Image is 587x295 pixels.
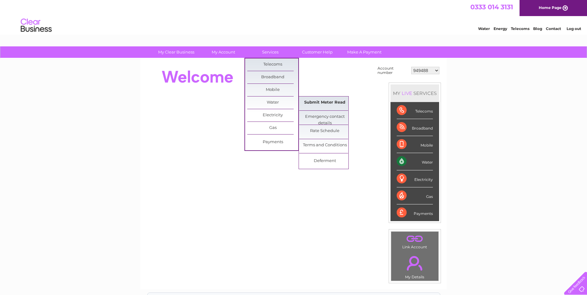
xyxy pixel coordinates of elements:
[546,26,561,31] a: Contact
[400,90,413,96] div: LIVE
[397,170,433,187] div: Electricity
[397,153,433,170] div: Water
[299,96,350,109] a: Submit Meter Read
[397,102,433,119] div: Telecoms
[470,3,513,11] a: 0333 014 3131
[397,204,433,221] div: Payments
[299,155,350,167] a: Deferment
[376,65,410,76] td: Account number
[148,3,440,30] div: Clear Business is a trading name of Verastar Limited (registered in [GEOGRAPHIC_DATA] No. 3667643...
[299,125,350,137] a: Rate Schedule
[391,231,439,251] td: Link Account
[247,96,298,109] a: Water
[567,26,581,31] a: Log out
[397,136,433,153] div: Mobile
[391,251,439,281] td: My Details
[478,26,490,31] a: Water
[247,84,298,96] a: Mobile
[299,111,350,123] a: Emergency contact details
[393,252,437,274] a: .
[20,16,52,35] img: logo.png
[339,46,390,58] a: Make A Payment
[533,26,542,31] a: Blog
[198,46,249,58] a: My Account
[245,46,296,58] a: Services
[247,109,298,122] a: Electricity
[397,119,433,136] div: Broadband
[247,58,298,71] a: Telecoms
[397,187,433,204] div: Gas
[247,71,298,83] a: Broadband
[391,84,439,102] div: MY SERVICES
[292,46,343,58] a: Customer Help
[151,46,202,58] a: My Clear Business
[393,233,437,244] a: .
[247,136,298,148] a: Payments
[299,139,350,152] a: Terms and Conditions
[494,26,507,31] a: Energy
[511,26,529,31] a: Telecoms
[247,122,298,134] a: Gas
